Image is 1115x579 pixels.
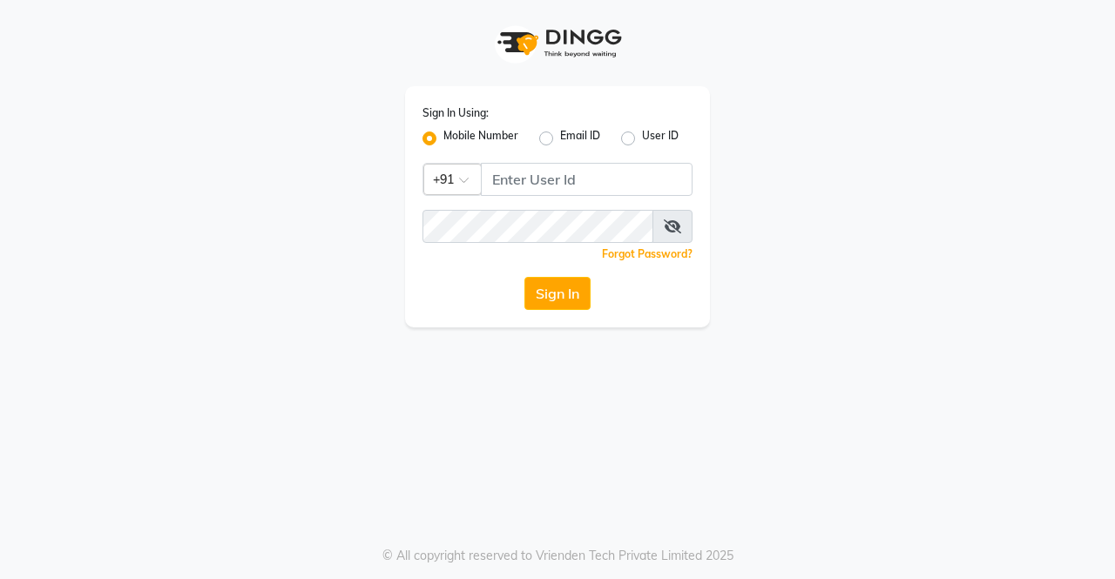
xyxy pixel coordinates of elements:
[443,128,518,149] label: Mobile Number
[481,163,693,196] input: Username
[560,128,600,149] label: Email ID
[524,277,591,310] button: Sign In
[422,210,653,243] input: Username
[422,105,489,121] label: Sign In Using:
[488,17,627,69] img: logo1.svg
[642,128,679,149] label: User ID
[602,247,693,260] a: Forgot Password?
